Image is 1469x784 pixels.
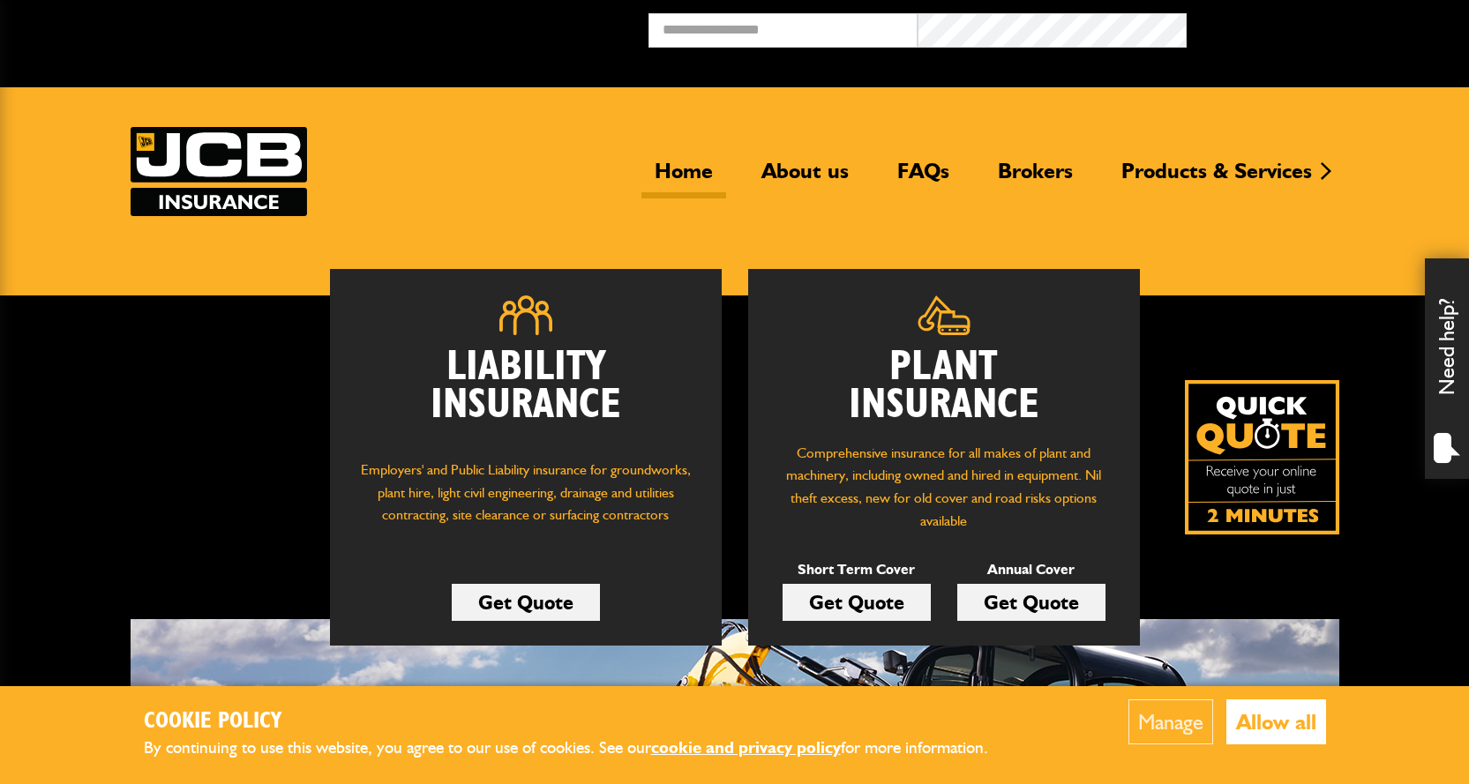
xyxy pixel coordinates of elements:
a: Get Quote [957,584,1105,621]
a: Home [641,158,726,198]
p: Comprehensive insurance for all makes of plant and machinery, including owned and hired in equipm... [775,442,1113,532]
button: Broker Login [1187,13,1456,41]
button: Manage [1128,699,1213,744]
a: FAQs [884,158,963,198]
a: JCB Insurance Services [131,127,307,216]
p: Employers' and Public Liability insurance for groundworks, plant hire, light civil engineering, d... [356,459,695,543]
p: By continuing to use this website, you agree to our use of cookies. See our for more information. [144,735,1017,762]
h2: Cookie Policy [144,708,1017,735]
a: Products & Services [1108,158,1325,198]
button: Allow all [1226,699,1326,744]
p: Annual Cover [957,558,1105,581]
img: Quick Quote [1185,380,1339,534]
p: Short Term Cover [783,558,931,581]
a: About us [748,158,862,198]
h2: Plant Insurance [775,348,1113,424]
a: Get Quote [452,584,600,621]
div: Need help? [1425,258,1469,479]
a: Get Quote [783,584,931,621]
img: JCB Insurance Services logo [131,127,307,216]
a: Brokers [985,158,1086,198]
a: cookie and privacy policy [651,737,841,758]
a: Get your insurance quote isn just 2-minutes [1185,380,1339,534]
h2: Liability Insurance [356,348,695,442]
